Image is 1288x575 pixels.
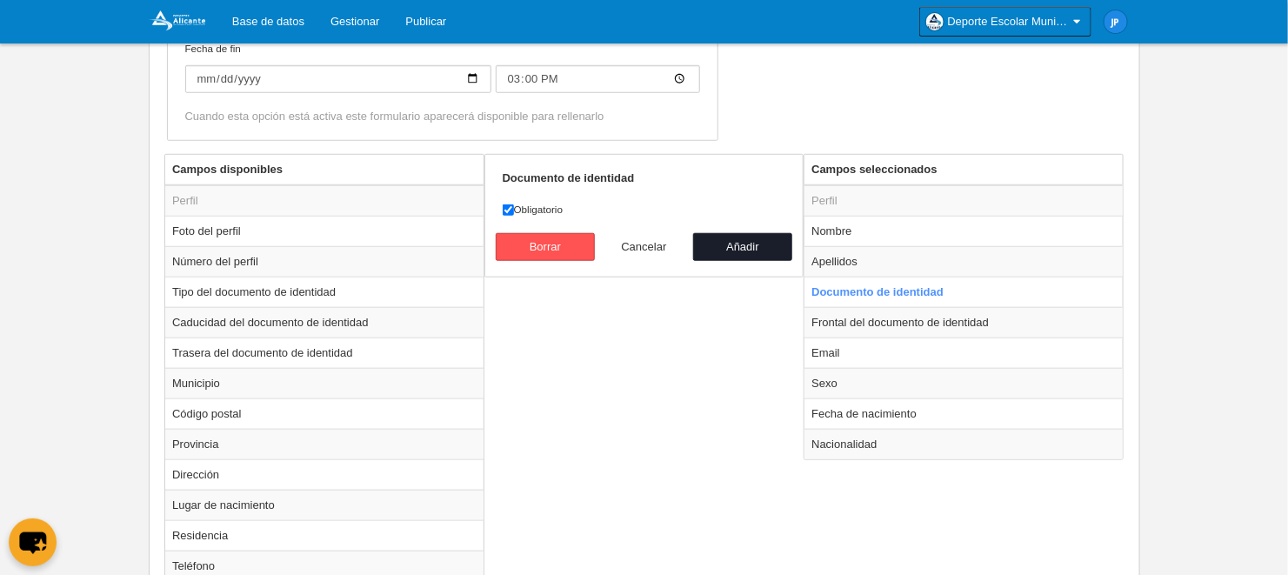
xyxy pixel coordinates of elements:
input: Fecha de fin [496,65,700,93]
button: Añadir [693,233,792,261]
td: Apellidos [804,246,1123,277]
input: Fecha de fin [185,65,491,93]
td: Sexo [804,368,1123,398]
td: Email [804,338,1123,368]
label: Obligatorio [503,202,786,217]
td: Nombre [804,216,1123,246]
td: Trasera del documento de identidad [165,338,484,368]
strong: Documento de identidad [503,171,635,184]
td: Código postal [165,398,484,429]
label: Fecha de fin [185,41,700,93]
td: Caducidad del documento de identidad [165,307,484,338]
td: Documento de identidad [804,277,1123,307]
div: Cuando esta opción está activa este formulario aparecerá disponible para rellenarlo [185,109,700,124]
button: chat-button [9,518,57,566]
td: Tipo del documento de identidad [165,277,484,307]
td: Dirección [165,459,484,490]
td: Perfil [804,185,1123,217]
td: Residencia [165,520,484,551]
td: Nacionalidad [804,429,1123,459]
img: OawjjgO45JmU.30x30.jpg [926,13,944,30]
button: Cancelar [595,233,694,261]
td: Perfil [165,185,484,217]
td: Foto del perfil [165,216,484,246]
td: Fecha de nacimiento [804,398,1123,429]
td: Municipio [165,368,484,398]
td: Frontal del documento de identidad [804,307,1123,338]
span: Deporte Escolar Municipal de [GEOGRAPHIC_DATA] [948,13,1070,30]
th: Campos disponibles [165,155,484,185]
img: c2l6ZT0zMHgzMCZmcz05JnRleHQ9SlAmYmc9MWU4OGU1.png [1104,10,1127,33]
td: Número del perfil [165,246,484,277]
th: Campos seleccionados [804,155,1123,185]
td: Lugar de nacimiento [165,490,484,520]
button: Borrar [496,233,595,261]
input: Obligatorio [503,204,514,216]
td: Provincia [165,429,484,459]
a: Deporte Escolar Municipal de [GEOGRAPHIC_DATA] [919,7,1091,37]
img: Deporte Escolar Municipal de Alicante [149,10,205,31]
